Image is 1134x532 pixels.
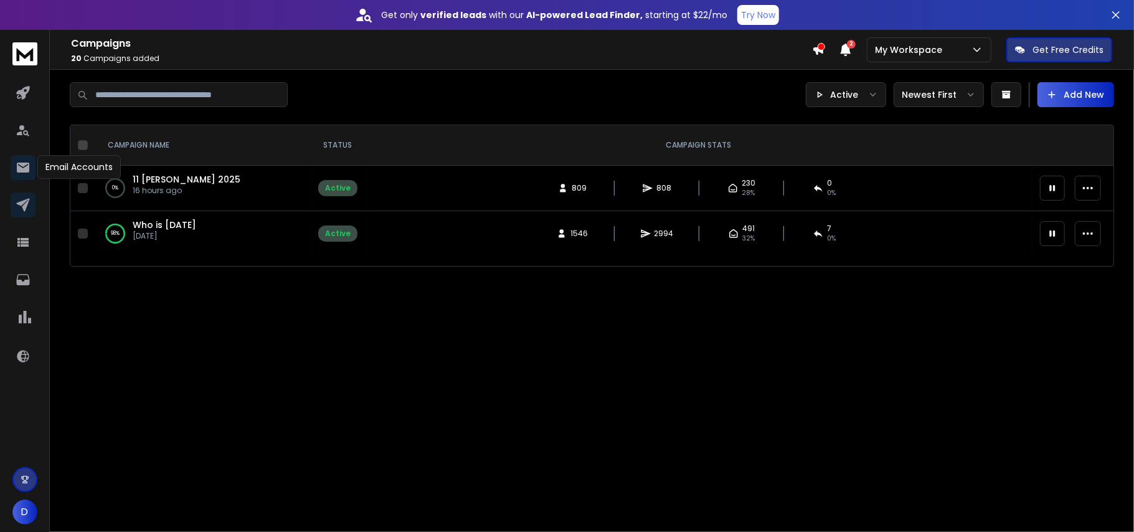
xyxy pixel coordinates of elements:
[93,211,311,257] td: 98%Who is [DATE][DATE]
[133,173,240,186] a: 11 [PERSON_NAME] 2025
[325,183,351,193] div: Active
[71,53,82,64] span: 20
[311,125,365,166] th: STATUS
[742,224,755,234] span: 491
[847,40,856,49] span: 2
[741,9,775,21] p: Try Now
[111,227,120,240] p: 98 %
[365,125,1032,166] th: CAMPAIGN STATS
[12,500,37,525] button: D
[830,88,858,101] p: Active
[381,9,727,21] p: Get only with our starting at $22/mo
[71,54,812,64] p: Campaigns added
[71,36,812,51] h1: Campaigns
[12,42,37,65] img: logo
[112,182,118,194] p: 0 %
[1032,44,1103,56] p: Get Free Credits
[742,234,755,244] span: 32 %
[572,183,587,193] span: 809
[325,229,351,239] div: Active
[37,155,121,179] div: Email Accounts
[656,183,671,193] span: 808
[133,186,240,196] p: 16 hours ago
[133,219,196,231] a: Who is [DATE]
[570,229,588,239] span: 1546
[1006,37,1112,62] button: Get Free Credits
[894,82,984,107] button: Newest First
[93,166,311,211] td: 0%11 [PERSON_NAME] 202516 hours ago
[654,229,674,239] span: 2994
[420,9,486,21] strong: verified leads
[827,234,836,244] span: 0 %
[526,9,643,21] strong: AI-powered Lead Finder,
[827,178,832,188] span: 0
[827,188,836,198] span: 0 %
[737,5,779,25] button: Try Now
[827,224,831,234] span: 7
[875,44,947,56] p: My Workspace
[93,125,311,166] th: CAMPAIGN NAME
[133,231,196,241] p: [DATE]
[742,188,755,198] span: 28 %
[1037,82,1114,107] button: Add New
[742,178,755,188] span: 230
